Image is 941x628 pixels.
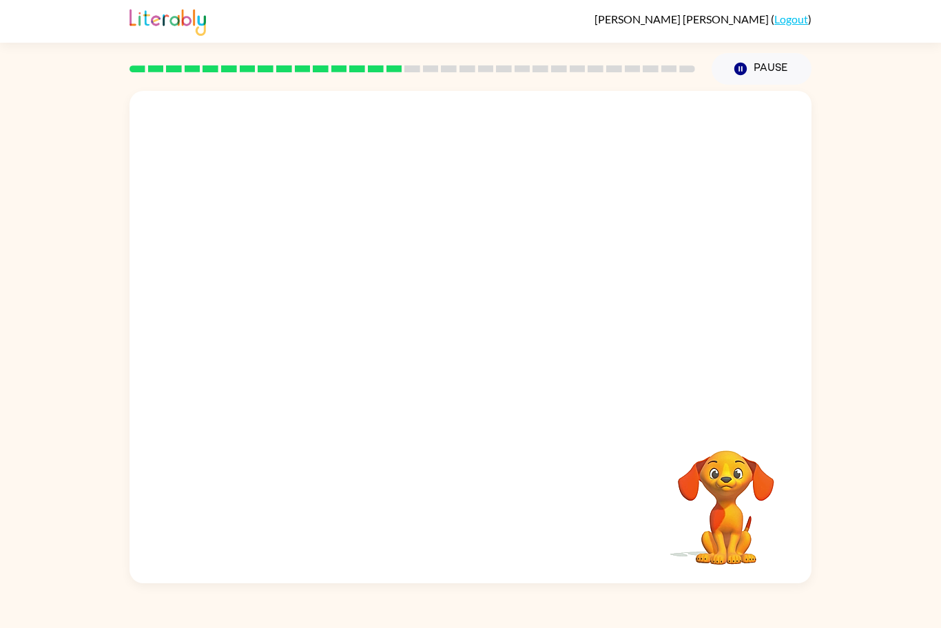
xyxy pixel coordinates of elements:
button: Pause [712,53,811,85]
video: Your browser must support playing .mp4 files to use Literably. Please try using another browser. [657,429,795,567]
a: Logout [774,12,808,25]
img: Literably [130,6,206,36]
span: [PERSON_NAME] [PERSON_NAME] [594,12,771,25]
div: ( ) [594,12,811,25]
